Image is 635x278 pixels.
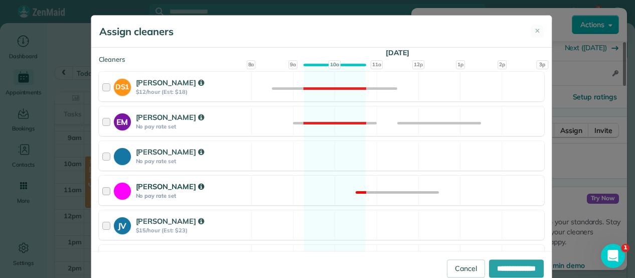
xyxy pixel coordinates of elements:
span: ✕ [535,26,540,36]
strong: $12/hour (Est: $18) [136,88,248,95]
strong: No pay rate set [136,192,248,199]
strong: No pay rate set [136,123,248,130]
strong: EM [114,113,131,128]
span: 1 [621,244,629,252]
strong: No pay rate set [136,158,248,165]
strong: DS1 [114,79,131,92]
h5: Assign cleaners [99,25,174,39]
strong: [PERSON_NAME] [136,216,204,226]
strong: [PERSON_NAME] [136,182,204,191]
a: Cancel [447,259,485,277]
strong: JV [114,217,131,232]
strong: $15/hour (Est: $23) [136,227,248,234]
div: Cleaners [99,55,544,58]
strong: [PERSON_NAME] [136,78,204,87]
iframe: Intercom live chat [601,244,625,268]
strong: [PERSON_NAME] [136,112,204,122]
strong: [PERSON_NAME] [136,147,204,157]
